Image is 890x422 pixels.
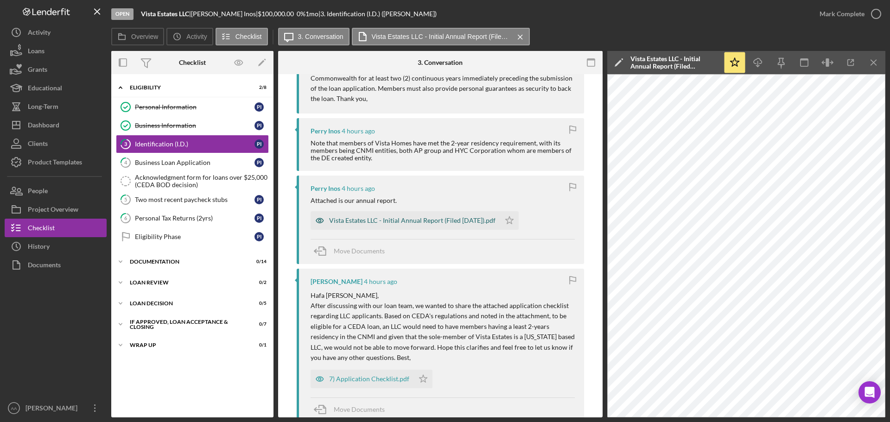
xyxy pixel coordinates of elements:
div: Business Loan Application [135,159,254,166]
div: Perry Inos [311,127,340,135]
div: Loan review [130,280,243,285]
div: $100,000.00 [258,10,297,18]
button: Mark Complete [810,5,885,23]
div: 1 mo [305,10,318,18]
a: Acknowledgment form for loans over $25,000 (CEDA BOD decision) [116,172,269,190]
button: 7) Application Checklist.pdf [311,370,432,388]
div: P I [254,232,264,241]
div: Vista Estates LLC - Initial Annual Report (Filed [DATE]).pdf [329,217,496,224]
div: | 3. Identification (I.D.) ([PERSON_NAME]) [318,10,437,18]
div: P I [254,102,264,112]
button: Move Documents [311,239,394,263]
div: Eligibility Phase [135,233,254,240]
div: If approved, loan acceptance & closing [130,319,243,330]
div: Wrap up [130,342,243,348]
button: Checklist [216,28,268,45]
button: Activity [166,28,213,45]
div: Dashboard [28,116,59,137]
a: Business InformationPI [116,116,269,135]
div: 2 / 8 [250,85,267,90]
div: Checklist [28,219,55,239]
div: Loan Decision [130,301,243,306]
div: Eligibility [130,85,243,90]
div: 0 / 14 [250,259,267,265]
div: People [28,182,48,202]
button: Overview [111,28,164,45]
button: Loans [5,42,107,60]
div: Business Information [135,122,254,129]
a: 4Business Loan ApplicationPI [116,153,269,172]
div: Personal Information [135,103,254,111]
text: AA [11,406,17,411]
time: 2025-08-29 00:49 [364,278,397,285]
div: 0 / 7 [250,321,267,327]
button: Grants [5,60,107,79]
button: People [5,182,107,200]
button: Checklist [5,219,107,237]
p: Hafa [PERSON_NAME], [311,290,575,301]
tspan: 3 [124,141,127,147]
label: Overview [131,33,158,40]
div: P I [254,158,264,167]
div: Clients [28,134,48,155]
button: Move Documents [311,398,394,421]
div: [PERSON_NAME] Inos | [191,10,258,18]
div: 0 / 5 [250,301,267,306]
b: Vista Estates LLC [141,10,189,18]
div: Mark Complete [820,5,865,23]
div: 0 / 2 [250,280,267,285]
button: 3. Conversation [278,28,350,45]
button: History [5,237,107,256]
button: Product Templates [5,153,107,171]
button: Documents [5,256,107,274]
div: P I [254,195,264,204]
button: Dashboard [5,116,107,134]
div: 7) Application Checklist.pdf [329,375,409,383]
div: History [28,237,50,258]
div: | [141,10,191,18]
div: Documentation [130,259,243,265]
label: Vista Estates LLC - Initial Annual Report (Filed [DATE]).pdf [372,33,511,40]
div: Acknowledgment form for loans over $25,000 (CEDA BOD decision) [135,174,268,189]
span: Move Documents [334,405,385,413]
div: Personal Tax Returns (2yrs) [135,214,254,222]
div: Checklist [179,59,206,66]
a: Clients [5,134,107,153]
button: AA[PERSON_NAME] [5,399,107,417]
button: Vista Estates LLC - Initial Annual Report (Filed [DATE]).pdf [352,28,530,45]
a: 3Identification (I.D.)PI [116,135,269,153]
div: [PERSON_NAME] [23,399,83,420]
tspan: 4 [124,159,127,165]
a: 5Two most recent paycheck stubsPI [116,190,269,209]
button: Project Overview [5,200,107,219]
button: Educational [5,79,107,97]
div: Documents [28,256,61,277]
label: Checklist [235,33,262,40]
div: 3. Conversation [418,59,463,66]
div: Two most recent paycheck stubs [135,196,254,203]
tspan: 5 [124,196,127,202]
label: Activity [186,33,207,40]
a: Personal InformationPI [116,98,269,116]
div: Grants [28,60,47,81]
div: 0 % [297,10,305,18]
div: Loans [28,42,44,63]
label: 3. Conversation [298,33,343,40]
p: After discussing with our loan team, we wanted to share the attached application checklist regard... [311,301,575,363]
div: P I [254,214,264,223]
div: Activity [28,23,51,44]
button: Long-Term [5,97,107,116]
time: 2025-08-29 00:54 [342,185,375,192]
div: Open [111,8,133,20]
div: Identification (I.D.) [135,140,254,148]
div: P I [254,139,264,149]
div: Open Intercom Messenger [858,381,881,403]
